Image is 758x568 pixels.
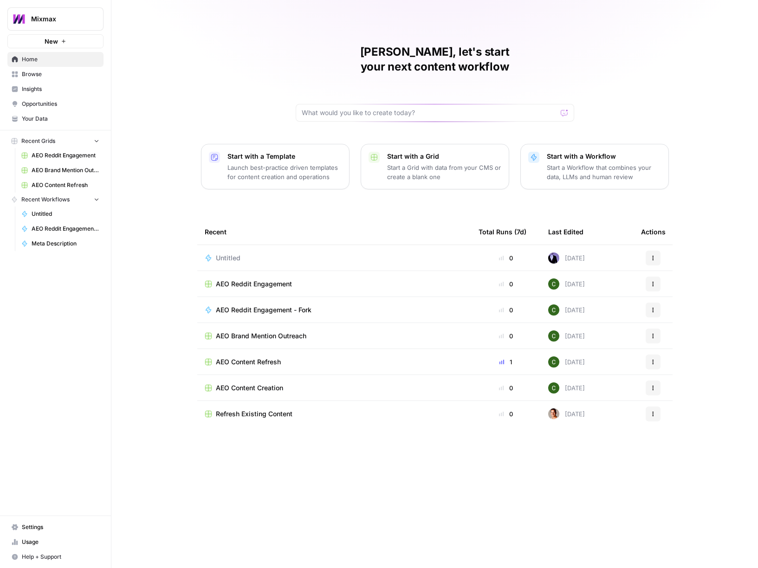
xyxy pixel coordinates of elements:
[547,152,661,161] p: Start with a Workflow
[548,408,559,420] img: 3d8pdhys1cqbz9tnb8hafvyhrehi
[216,253,240,263] span: Untitled
[547,163,661,181] p: Start a Workflow that combines your data, LLMs and human review
[548,408,585,420] div: [DATE]
[22,538,99,546] span: Usage
[361,144,509,189] button: Start with a GridStart a Grid with data from your CMS or create a blank one
[22,523,99,531] span: Settings
[22,100,99,108] span: Opportunities
[205,253,464,263] a: Untitled
[520,144,669,189] button: Start with a WorkflowStart a Workflow that combines your data, LLMs and human review
[205,357,464,367] a: AEO Content Refresh
[22,553,99,561] span: Help + Support
[7,34,104,48] button: New
[7,52,104,67] a: Home
[21,137,55,145] span: Recent Grids
[387,163,501,181] p: Start a Grid with data from your CMS or create a blank one
[7,7,104,31] button: Workspace: Mixmax
[479,305,533,315] div: 0
[32,210,99,218] span: Untitled
[296,45,574,74] h1: [PERSON_NAME], let's start your next content workflow
[7,111,104,126] a: Your Data
[205,331,464,341] a: AEO Brand Mention Outreach
[216,305,311,315] span: AEO Reddit Engagement - Fork
[11,11,27,27] img: Mixmax Logo
[32,225,99,233] span: AEO Reddit Engagement - Fork
[548,356,585,368] div: [DATE]
[17,148,104,163] a: AEO Reddit Engagement
[216,409,292,419] span: Refresh Existing Content
[205,409,464,419] a: Refresh Existing Content
[7,193,104,207] button: Recent Workflows
[7,97,104,111] a: Opportunities
[17,163,104,178] a: AEO Brand Mention Outreach
[22,55,99,64] span: Home
[548,278,559,290] img: 14qrvic887bnlg6dzgoj39zarp80
[21,195,70,204] span: Recent Workflows
[548,356,559,368] img: 14qrvic887bnlg6dzgoj39zarp80
[32,239,99,248] span: Meta Description
[22,115,99,123] span: Your Data
[548,252,585,264] div: [DATE]
[22,85,99,93] span: Insights
[32,166,99,174] span: AEO Brand Mention Outreach
[205,219,464,245] div: Recent
[201,144,350,189] button: Start with a TemplateLaunch best-practice driven templates for content creation and operations
[7,82,104,97] a: Insights
[7,67,104,82] a: Browse
[548,219,583,245] div: Last Edited
[17,236,104,251] a: Meta Description
[479,409,533,419] div: 0
[216,357,281,367] span: AEO Content Refresh
[31,14,87,24] span: Mixmax
[45,37,58,46] span: New
[548,330,559,342] img: 14qrvic887bnlg6dzgoj39zarp80
[216,383,283,393] span: AEO Content Creation
[548,304,559,316] img: 14qrvic887bnlg6dzgoj39zarp80
[216,279,292,289] span: AEO Reddit Engagement
[7,520,104,535] a: Settings
[479,357,533,367] div: 1
[32,181,99,189] span: AEO Content Refresh
[205,383,464,393] a: AEO Content Creation
[302,108,557,117] input: What would you like to create today?
[479,383,533,393] div: 0
[7,549,104,564] button: Help + Support
[17,178,104,193] a: AEO Content Refresh
[387,152,501,161] p: Start with a Grid
[205,279,464,289] a: AEO Reddit Engagement
[548,382,559,394] img: 14qrvic887bnlg6dzgoj39zarp80
[32,151,99,160] span: AEO Reddit Engagement
[641,219,666,245] div: Actions
[17,221,104,236] a: AEO Reddit Engagement - Fork
[548,278,585,290] div: [DATE]
[227,163,342,181] p: Launch best-practice driven templates for content creation and operations
[22,70,99,78] span: Browse
[17,207,104,221] a: Untitled
[205,305,464,315] a: AEO Reddit Engagement - Fork
[548,304,585,316] div: [DATE]
[7,535,104,549] a: Usage
[479,279,533,289] div: 0
[548,330,585,342] div: [DATE]
[227,152,342,161] p: Start with a Template
[548,252,559,264] img: gx5re2im8333ev5sz1r7isrbl6e6
[7,134,104,148] button: Recent Grids
[216,331,306,341] span: AEO Brand Mention Outreach
[479,253,533,263] div: 0
[548,382,585,394] div: [DATE]
[479,331,533,341] div: 0
[479,219,526,245] div: Total Runs (7d)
